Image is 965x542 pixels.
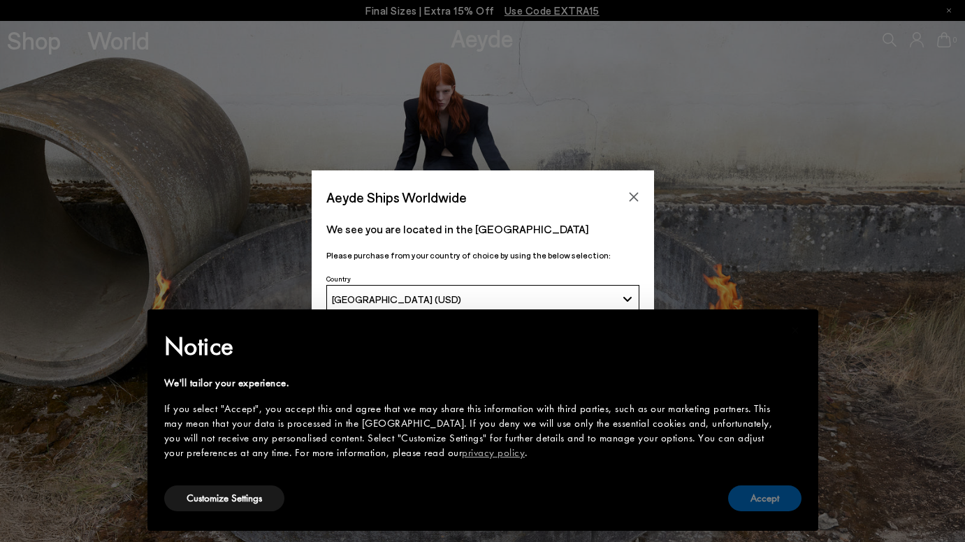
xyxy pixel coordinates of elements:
div: We'll tailor your experience. [164,376,779,390]
h2: Notice [164,328,779,365]
button: Close this notice [779,314,813,347]
button: Close [623,186,644,207]
button: Customize Settings [164,485,284,511]
p: Please purchase from your country of choice by using the below selection: [326,249,639,262]
button: Accept [728,485,801,511]
div: If you select "Accept", you accept this and agree that we may share this information with third p... [164,402,779,460]
p: We see you are located in the [GEOGRAPHIC_DATA] [326,221,639,237]
span: [GEOGRAPHIC_DATA] (USD) [332,293,461,305]
span: Aeyde Ships Worldwide [326,185,467,210]
span: Country [326,274,351,283]
a: privacy policy [462,446,525,460]
span: × [791,319,800,341]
